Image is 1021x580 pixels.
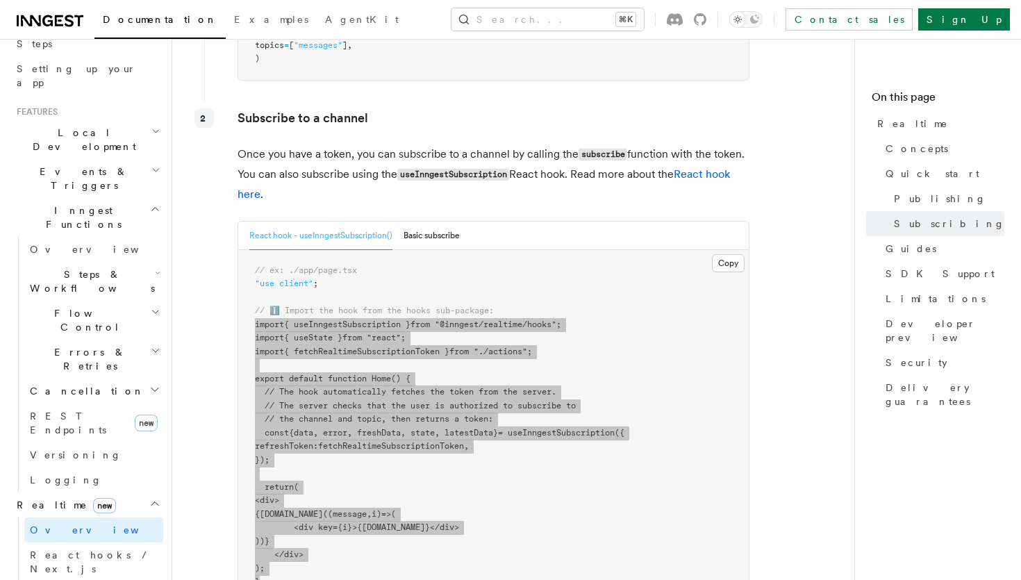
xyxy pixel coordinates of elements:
span: </ [430,522,440,532]
code: useInngestSubscription [397,169,509,181]
span: Setting up your app [17,63,136,88]
span: , [367,509,372,519]
span: > [352,522,357,532]
span: = [284,40,289,50]
button: Errors & Retries [24,340,163,379]
span: latestData [445,428,493,438]
a: Realtime [872,111,1004,136]
span: Delivery guarantees [886,381,1004,408]
span: from [342,333,362,342]
span: Realtime [877,117,948,131]
span: { useState } [284,333,342,342]
span: { useInngestSubscription } [284,320,410,329]
span: div [260,495,274,505]
span: ({ [615,428,624,438]
span: div key [299,522,333,532]
span: Versioning [30,449,122,461]
span: SDK Support [886,267,995,281]
span: // ℹ️ Import the hook from the hooks sub-package: [255,306,494,315]
span: ; [556,320,561,329]
a: Contact sales [786,8,913,31]
span: import [255,347,284,356]
button: Copy [712,254,745,272]
span: Logging [30,474,102,486]
a: Sign Up [918,8,1010,31]
code: subscribe [579,149,627,160]
button: Realtimenew [11,492,163,517]
a: SDK Support [880,261,1004,286]
span: , [347,428,352,438]
span: Cancellation [24,384,144,398]
div: Inngest Functions [11,237,163,492]
button: Inngest Functions [11,198,163,237]
span: "./actions" [474,347,527,356]
span: Limitations [886,292,986,306]
a: Documentation [94,4,226,39]
span: Overview [30,244,173,255]
span: , [464,441,469,451]
span: // The hook automatically fetches the token from the server. [265,387,556,397]
span: () { [391,374,410,383]
p: Subscribe to a channel [238,108,749,128]
span: default [289,374,323,383]
span: Examples [234,14,308,25]
span: "messages" [294,40,342,50]
span: function [328,374,367,383]
span: {i} [338,522,352,532]
span: < [294,522,299,532]
span: => [381,509,391,519]
span: Inngest Functions [11,204,150,231]
span: > [274,495,279,505]
button: React hook - useInngestSubscription() [249,222,392,250]
span: = [498,428,503,438]
span: ; [401,333,406,342]
span: ))} [255,536,269,546]
span: new [93,498,116,513]
span: useInngestSubscription [508,428,615,438]
span: Security [886,356,947,370]
span: Steps & Workflows [24,267,155,295]
a: Guides [880,236,1004,261]
p: Once you have a token, you can subscribe to a channel by calling the function with the token. You... [238,144,749,204]
span: Errors & Retries [24,345,151,373]
span: Subscribing [894,217,1005,231]
span: ); [255,563,265,573]
span: "react" [367,333,401,342]
span: Flow Control [24,306,151,334]
span: } [493,428,498,438]
a: Publishing [888,186,1004,211]
button: Toggle dark mode [729,11,763,28]
span: import [255,320,284,329]
a: AgentKit [317,4,407,38]
a: REST Endpointsnew [24,404,163,442]
span: ( [391,509,396,519]
a: React hook here [238,167,730,201]
span: { fetchRealtimeSubscriptionToken } [284,347,449,356]
a: Examples [226,4,317,38]
span: error [323,428,347,438]
span: Features [11,106,58,117]
span: return [265,482,294,492]
h4: On this page [872,89,1004,111]
a: Subscribing [888,211,1004,236]
a: Logging [24,467,163,492]
span: freshData [357,428,401,438]
span: refreshToken [255,441,313,451]
div: 2 [194,108,214,128]
span: [ [289,40,294,50]
button: Flow Control [24,301,163,340]
a: Security [880,350,1004,375]
button: Events & Triggers [11,159,163,198]
span: // ex: ./app/page.tsx [255,265,357,275]
span: ], [342,40,352,50]
span: "use client" [255,279,313,288]
span: AgentKit [325,14,399,25]
span: }); [255,455,269,465]
a: Developer preview [880,311,1004,350]
a: Quick start [880,161,1004,186]
button: Local Development [11,120,163,159]
span: , [435,428,440,438]
span: export [255,374,284,383]
span: fetchRealtimeSubscriptionToken [318,441,464,451]
span: Overview [30,524,173,536]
